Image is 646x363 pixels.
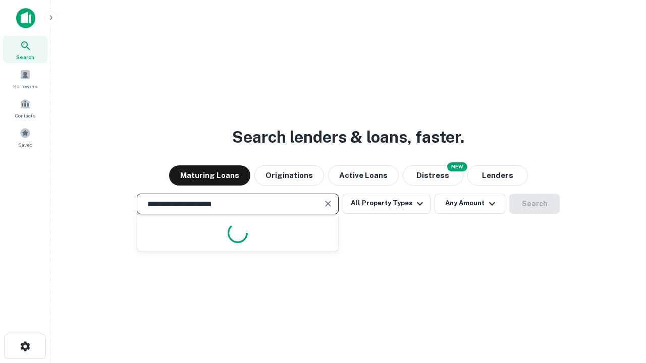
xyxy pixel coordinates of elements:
button: All Property Types [343,194,430,214]
button: Any Amount [435,194,505,214]
button: Clear [321,197,335,211]
span: Search [16,53,34,61]
span: Borrowers [13,82,37,90]
div: NEW [447,162,467,171]
button: Maturing Loans [169,165,250,186]
span: Contacts [15,111,35,119]
button: Lenders [467,165,528,186]
button: Originations [254,165,324,186]
button: Active Loans [328,165,399,186]
iframe: Chat Widget [596,282,646,331]
a: Search [3,36,47,63]
a: Saved [3,124,47,151]
span: Saved [18,141,33,149]
button: Search distressed loans with lien and other non-mortgage details. [403,165,463,186]
h3: Search lenders & loans, faster. [232,125,464,149]
a: Contacts [3,94,47,122]
img: capitalize-icon.png [16,8,35,28]
a: Borrowers [3,65,47,92]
